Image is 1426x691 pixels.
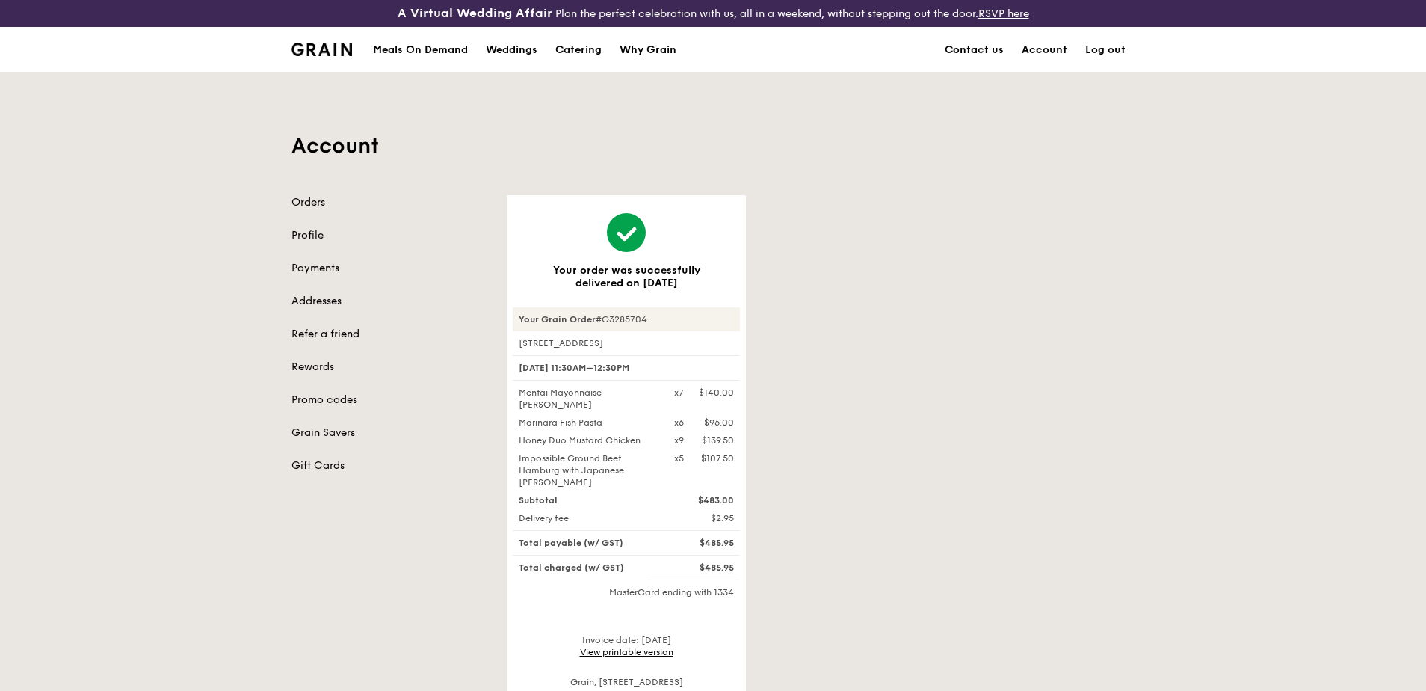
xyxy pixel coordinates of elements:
div: $96.00 [704,417,734,429]
h1: Account [291,132,1135,159]
div: Delivery fee [510,512,665,524]
a: Profile [291,228,489,243]
div: x6 [674,417,684,429]
a: Orders [291,195,489,210]
div: Plan the perfect celebration with us, all in a weekend, without stepping out the door. [283,6,1143,21]
div: $485.95 [665,562,743,574]
div: $483.00 [665,494,743,506]
a: Promo codes [291,393,489,408]
div: Marinara Fish Pasta [510,417,665,429]
div: [DATE] 11:30AM–12:30PM [513,355,740,381]
a: Rewards [291,360,489,375]
div: $139.50 [702,434,734,446]
div: Invoice date: [DATE] [513,634,740,658]
a: Weddings [477,28,546,73]
a: Addresses [291,294,489,309]
div: #G3285704 [513,307,740,331]
span: Total payable (w/ GST) [519,538,623,548]
a: Refer a friend [291,327,489,342]
a: Grain Savers [291,426,489,440]
img: icon-bigtick-success.32661cc0.svg [607,213,646,252]
div: x7 [674,387,684,399]
div: x9 [674,434,684,446]
div: Catering [555,28,602,73]
a: Contact us [936,28,1013,73]
a: Account [1013,28,1076,73]
div: x5 [674,452,684,464]
a: Gift Cards [291,458,489,473]
a: GrainGrain [291,26,352,71]
div: $2.95 [665,512,743,524]
div: $140.00 [699,387,734,399]
strong: Your Grain Order [519,314,596,325]
a: RSVP here [978,7,1029,20]
a: Catering [546,28,611,73]
div: Meals On Demand [373,28,468,73]
h3: A Virtual Wedding Affair [398,6,552,21]
div: MasterCard ending with 1334 [513,586,740,598]
div: $107.50 [701,452,734,464]
h3: Your order was successfully delivered on [DATE] [531,264,722,289]
a: View printable version [580,647,673,657]
div: Why Grain [620,28,676,73]
div: [STREET_ADDRESS] [513,337,740,349]
a: Payments [291,261,489,276]
a: Log out [1076,28,1135,73]
div: Total charged (w/ GST) [510,562,665,574]
div: Honey Duo Mustard Chicken [510,434,665,446]
a: Why Grain [611,28,685,73]
div: Weddings [486,28,537,73]
div: Subtotal [510,494,665,506]
div: Mentai Mayonnaise [PERSON_NAME] [510,387,665,411]
div: Impossible Ground Beef Hamburg with Japanese [PERSON_NAME] [510,452,665,488]
div: $485.95 [665,537,743,549]
img: Grain [291,43,352,56]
